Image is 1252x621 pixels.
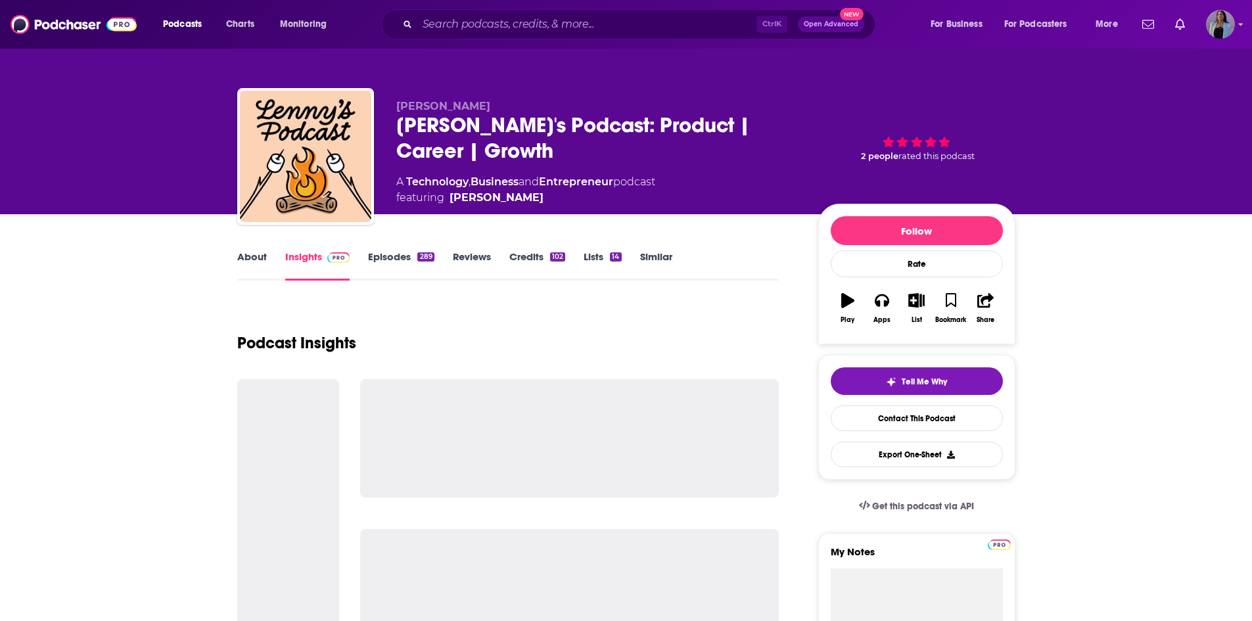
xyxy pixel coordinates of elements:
[550,252,565,262] div: 102
[417,14,756,35] input: Search podcasts, credits, & more...
[471,175,519,188] a: Business
[934,285,968,332] button: Bookmark
[798,16,864,32] button: Open AdvancedNew
[898,151,975,161] span: rated this podcast
[417,252,434,262] div: 289
[396,190,655,206] span: featuring
[396,174,655,206] div: A podcast
[848,490,985,522] a: Get this podcast via API
[394,9,888,39] div: Search podcasts, credits, & more...
[1206,10,1235,39] span: Logged in as maria.pina
[1137,13,1159,35] a: Show notifications dropdown
[818,100,1015,182] div: 2 peoplerated this podcast
[368,250,434,281] a: Episodes289
[450,190,544,206] a: Lenny Rachitsky
[226,15,254,34] span: Charts
[218,14,262,35] a: Charts
[831,250,1003,277] div: Rate
[872,501,974,512] span: Get this podcast via API
[865,285,899,332] button: Apps
[640,250,672,281] a: Similar
[1096,15,1118,34] span: More
[1004,15,1067,34] span: For Podcasters
[396,100,490,112] span: [PERSON_NAME]
[756,16,787,33] span: Ctrl K
[154,14,219,35] button: open menu
[453,250,491,281] a: Reviews
[968,285,1002,332] button: Share
[988,540,1011,550] img: Podchaser Pro
[509,250,565,281] a: Credits102
[1170,13,1190,35] a: Show notifications dropdown
[539,175,613,188] a: Entrepreneur
[237,333,356,353] h1: Podcast Insights
[1206,10,1235,39] img: User Profile
[912,316,922,324] div: List
[610,252,621,262] div: 14
[1086,14,1134,35] button: open menu
[899,285,933,332] button: List
[406,175,469,188] a: Technology
[804,21,858,28] span: Open Advanced
[996,14,1086,35] button: open menu
[831,545,1003,568] label: My Notes
[584,250,621,281] a: Lists14
[519,175,539,188] span: and
[237,250,267,281] a: About
[977,316,994,324] div: Share
[931,15,983,34] span: For Business
[841,316,854,324] div: Play
[831,367,1003,395] button: tell me why sparkleTell Me Why
[861,151,898,161] span: 2 people
[271,14,344,35] button: open menu
[840,8,864,20] span: New
[886,377,896,387] img: tell me why sparkle
[11,12,137,37] img: Podchaser - Follow, Share and Rate Podcasts
[469,175,471,188] span: ,
[285,250,350,281] a: InsightsPodchaser Pro
[831,442,1003,467] button: Export One-Sheet
[831,216,1003,245] button: Follow
[240,91,371,222] img: Lenny's Podcast: Product | Career | Growth
[327,252,350,263] img: Podchaser Pro
[902,377,947,387] span: Tell Me Why
[935,316,966,324] div: Bookmark
[163,15,202,34] span: Podcasts
[1206,10,1235,39] button: Show profile menu
[280,15,327,34] span: Monitoring
[873,316,891,324] div: Apps
[831,285,865,332] button: Play
[921,14,999,35] button: open menu
[831,405,1003,431] a: Contact This Podcast
[988,538,1011,550] a: Pro website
